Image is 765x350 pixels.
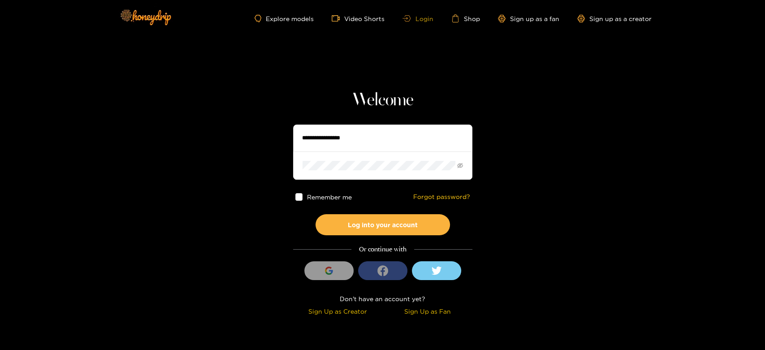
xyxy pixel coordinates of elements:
[255,15,314,22] a: Explore models
[402,15,433,22] a: Login
[451,14,480,22] a: Shop
[293,244,472,255] div: Or continue with
[332,14,385,22] a: Video Shorts
[577,15,652,22] a: Sign up as a creator
[498,15,559,22] a: Sign up as a fan
[457,163,463,169] span: eye-invisible
[316,214,450,235] button: Log into your account
[293,90,472,111] h1: Welcome
[385,306,470,316] div: Sign Up as Fan
[307,194,352,200] span: Remember me
[293,294,472,304] div: Don't have an account yet?
[332,14,344,22] span: video-camera
[413,193,470,201] a: Forgot password?
[295,306,380,316] div: Sign Up as Creator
